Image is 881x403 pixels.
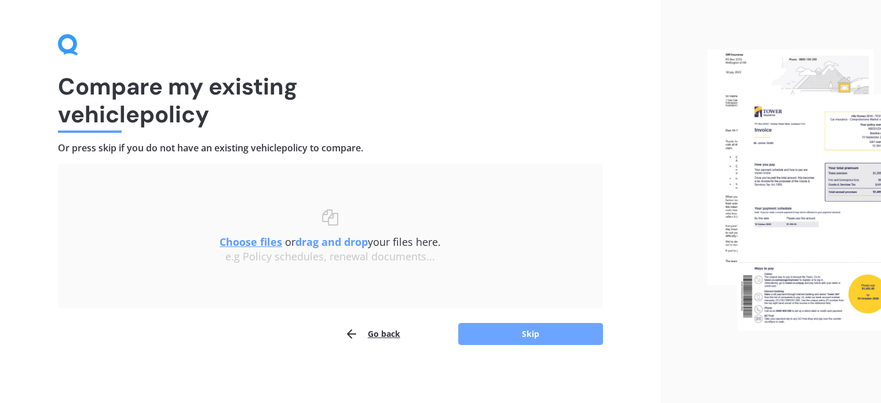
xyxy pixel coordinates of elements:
button: Skip [458,323,603,345]
h1: Compare my existing vehicle policy [58,72,603,128]
u: Choose files [220,235,282,249]
div: e.g Policy schedules, renewal documents... [81,250,580,263]
b: drag and drop [295,235,368,249]
img: files.webp [707,49,881,331]
h4: Or press skip if you do not have an existing vehicle policy to compare. [58,142,603,154]
button: Go back [345,322,400,346]
span: or your files here. [220,235,441,249]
